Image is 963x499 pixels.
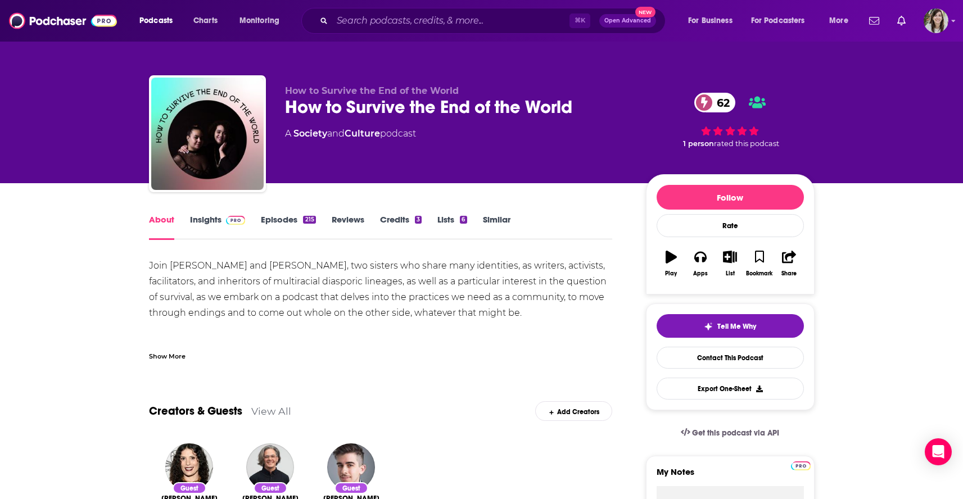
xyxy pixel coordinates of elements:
[657,214,804,237] div: Rate
[437,214,467,240] a: Lists6
[665,270,677,277] div: Play
[173,482,206,494] div: Guest
[285,85,459,96] span: How to Survive the End of the World
[692,428,779,438] span: Get this podcast via API
[657,314,804,338] button: tell me why sparkleTell Me Why
[688,13,733,29] span: For Business
[332,214,364,240] a: Reviews
[293,128,327,139] a: Society
[285,127,416,140] div: A podcast
[751,13,805,29] span: For Podcasters
[380,214,422,240] a: Credits3
[535,401,612,421] div: Add Creators
[483,214,510,240] a: Similar
[312,8,676,34] div: Search podcasts, credits, & more...
[569,13,590,28] span: ⌘ K
[925,438,952,465] div: Open Intercom Messenger
[261,214,315,240] a: Episodes215
[334,482,368,494] div: Guest
[714,139,779,148] span: rated this podcast
[246,443,294,491] img: Shelby Chestnut
[791,460,811,470] a: Pro website
[345,128,380,139] a: Culture
[704,322,713,331] img: tell me why sparkle
[232,12,294,30] button: open menu
[190,214,246,240] a: InsightsPodchaser Pro
[251,405,291,417] a: View All
[683,139,714,148] span: 1 person
[303,216,315,224] div: 215
[186,12,224,30] a: Charts
[657,243,686,284] button: Play
[226,216,246,225] img: Podchaser Pro
[165,443,213,491] img: Chani Nicholas
[924,8,948,33] img: User Profile
[657,347,804,369] a: Contact This Podcast
[686,243,715,284] button: Apps
[726,270,735,277] div: List
[149,404,242,418] a: Creators & Guests
[717,322,756,331] span: Tell Me Why
[327,128,345,139] span: and
[332,12,569,30] input: Search podcasts, credits, & more...
[865,11,884,30] a: Show notifications dropdown
[829,13,848,29] span: More
[657,378,804,400] button: Export One-Sheet
[745,243,774,284] button: Bookmark
[149,258,613,352] div: Join [PERSON_NAME] and [PERSON_NAME], two sisters who share many identities, as writers, activist...
[924,8,948,33] span: Logged in as devinandrade
[924,8,948,33] button: Show profile menu
[746,270,772,277] div: Bookmark
[254,482,287,494] div: Guest
[744,12,821,30] button: open menu
[415,216,422,224] div: 3
[821,12,862,30] button: open menu
[132,12,187,30] button: open menu
[9,10,117,31] img: Podchaser - Follow, Share and Rate Podcasts
[139,13,173,29] span: Podcasts
[781,270,797,277] div: Share
[706,93,735,112] span: 62
[239,13,279,29] span: Monitoring
[715,243,744,284] button: List
[460,216,467,224] div: 6
[774,243,803,284] button: Share
[599,14,656,28] button: Open AdvancedNew
[680,12,747,30] button: open menu
[694,93,735,112] a: 62
[193,13,218,29] span: Charts
[604,18,651,24] span: Open Advanced
[149,214,174,240] a: About
[672,419,789,447] a: Get this podcast via API
[791,461,811,470] img: Podchaser Pro
[646,85,815,155] div: 62 1 personrated this podcast
[693,270,708,277] div: Apps
[635,7,655,17] span: New
[327,443,375,491] img: Chase Strangio
[893,11,910,30] a: Show notifications dropdown
[657,185,804,210] button: Follow
[151,78,264,190] img: How to Survive the End of the World
[657,466,804,486] label: My Notes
